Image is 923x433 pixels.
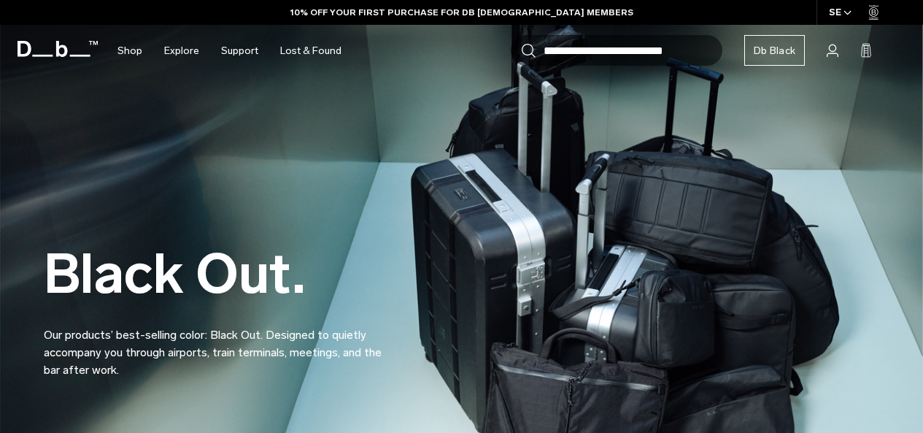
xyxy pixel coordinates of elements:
a: Lost & Found [280,25,341,77]
a: Explore [164,25,199,77]
a: Shop [117,25,142,77]
h2: Black Out. [44,247,394,302]
a: Support [221,25,258,77]
p: Our products’ best-selling color: Black Out. Designed to quietly accompany you through airports, ... [44,309,394,379]
nav: Main Navigation [107,25,352,77]
a: Db Black [744,35,805,66]
a: 10% OFF YOUR FIRST PURCHASE FOR DB [DEMOGRAPHIC_DATA] MEMBERS [290,6,633,19]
